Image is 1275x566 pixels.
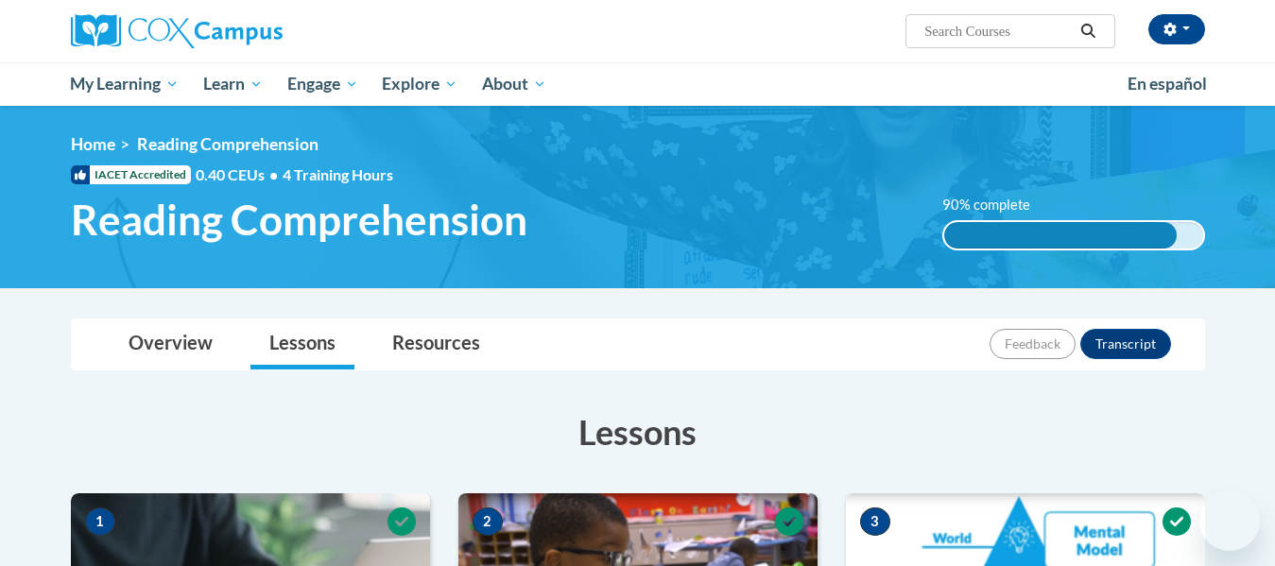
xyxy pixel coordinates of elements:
span: Learn [203,73,263,95]
input: Search Courses [922,20,1074,43]
span: Reading Comprehension [137,134,319,154]
a: Lessons [250,319,354,369]
span: Engage [287,73,358,95]
span: 3 [860,507,890,536]
button: Search [1074,20,1102,43]
div: Main menu [43,62,1233,106]
span: Explore [382,73,457,95]
a: About [470,62,559,106]
span: My Learning [70,73,179,95]
h3: Lessons [71,408,1205,455]
span: About [482,73,546,95]
span: 1 [85,507,115,536]
a: Home [71,134,115,154]
span: IACET Accredited [71,165,191,184]
a: Resources [373,319,499,369]
button: Account Settings [1148,14,1205,44]
span: 2 [473,507,503,536]
a: Learn [191,62,275,106]
span: 0.40 CEUs [196,164,283,185]
button: Feedback [990,329,1076,359]
a: Explore [370,62,470,106]
a: Cox Campus [71,14,430,48]
a: Engage [275,62,370,106]
button: Transcript [1080,329,1171,359]
a: En español [1115,64,1219,104]
span: En español [1128,74,1207,94]
iframe: Button to launch messaging window [1199,490,1260,551]
span: 4 Training Hours [283,165,393,183]
span: Reading Comprehension [71,195,527,245]
label: 90% complete [942,195,1051,215]
img: Cox Campus [71,14,283,48]
a: Overview [110,319,232,369]
span: • [269,165,278,183]
div: 90% complete [944,222,1177,249]
a: My Learning [59,62,192,106]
